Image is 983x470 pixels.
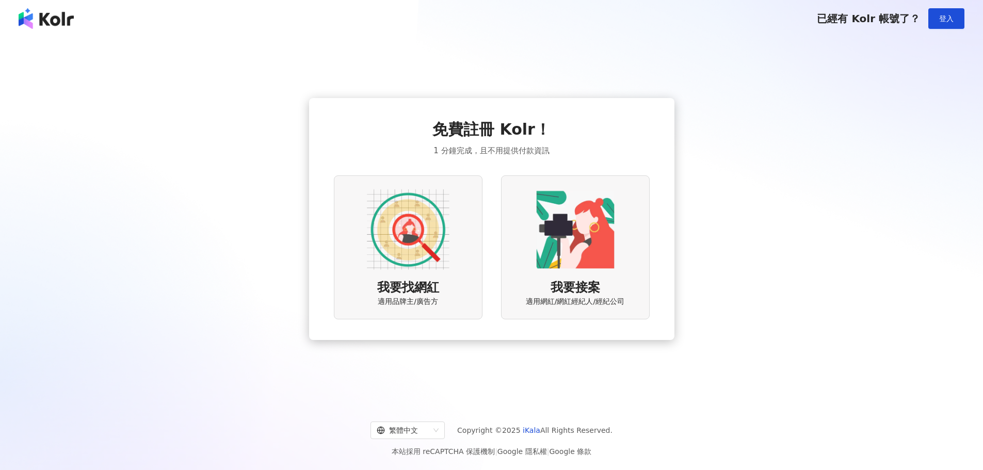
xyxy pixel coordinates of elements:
img: logo [19,8,74,29]
span: 1 分鐘完成，且不用提供付款資訊 [433,144,549,157]
img: AD identity option [367,188,449,271]
span: 本站採用 reCAPTCHA 保護機制 [392,445,591,458]
a: Google 隱私權 [497,447,547,456]
img: KOL identity option [534,188,617,271]
a: iKala [523,426,540,434]
a: Google 條款 [549,447,591,456]
span: 我要找網紅 [377,279,439,297]
span: Copyright © 2025 All Rights Reserved. [457,424,613,436]
span: | [495,447,497,456]
span: 登入 [939,14,954,23]
span: 適用網紅/網紅經紀人/經紀公司 [526,297,624,307]
span: | [547,447,550,456]
span: 我要接案 [551,279,600,297]
span: 適用品牌主/廣告方 [378,297,438,307]
span: 免費註冊 Kolr！ [432,119,551,140]
div: 繁體中文 [377,422,429,439]
span: 已經有 Kolr 帳號了？ [817,12,920,25]
button: 登入 [928,8,964,29]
